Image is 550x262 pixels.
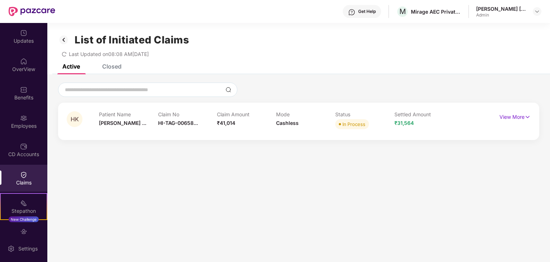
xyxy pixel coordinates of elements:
[16,245,40,252] div: Settings
[499,111,531,121] p: View More
[99,111,158,117] p: Patient Name
[399,7,406,16] span: M
[20,29,27,37] img: svg+xml;base64,PHN2ZyBpZD0iVXBkYXRlZCIgeG1sbnM9Imh0dHA6Ly93d3cudzMub3JnLzIwMDAvc3ZnIiB3aWR0aD0iMj...
[20,200,27,207] img: svg+xml;base64,PHN2ZyB4bWxucz0iaHR0cDovL3d3dy53My5vcmcvMjAwMC9zdmciIHdpZHRoPSIyMSIgaGVpZ2h0PSIyMC...
[217,120,235,126] span: ₹41,014
[217,111,276,117] p: Claim Amount
[226,87,231,93] img: svg+xml;base64,PHN2ZyBpZD0iU2VhcmNoLTMyeDMyIiB4bWxucz0iaHR0cDovL3d3dy53My5vcmcvMjAwMC9zdmciIHdpZH...
[58,34,70,46] img: svg+xml;base64,PHN2ZyB3aWR0aD0iMzIiIGhlaWdodD0iMzIiIHZpZXdCb3g9IjAgMCAzMiAzMiIgZmlsbD0ibm9uZSIgeG...
[9,7,55,16] img: New Pazcare Logo
[476,5,526,12] div: [PERSON_NAME] [PERSON_NAME]
[394,111,454,117] p: Settled Amount
[158,111,217,117] p: Claim No
[20,58,27,65] img: svg+xml;base64,PHN2ZyBpZD0iSG9tZSIgeG1sbnM9Imh0dHA6Ly93d3cudzMub3JnLzIwMDAvc3ZnIiB3aWR0aD0iMjAiIG...
[411,8,461,15] div: Mirage AEC Private Limited
[158,120,198,126] span: HI-TAG-00658...
[534,9,540,14] img: svg+xml;base64,PHN2ZyBpZD0iRHJvcGRvd24tMzJ4MzIiIHhtbG5zPSJodHRwOi8vd3d3LnczLm9yZy8yMDAwL3N2ZyIgd2...
[20,114,27,122] img: svg+xml;base64,PHN2ZyBpZD0iRW1wbG95ZWVzIiB4bWxucz0iaHR0cDovL3d3dy53My5vcmcvMjAwMC9zdmciIHdpZHRoPS...
[20,171,27,178] img: svg+xml;base64,PHN2ZyBpZD0iQ2xhaW0iIHhtbG5zPSJodHRwOi8vd3d3LnczLm9yZy8yMDAwL3N2ZyIgd2lkdGg9IjIwIi...
[8,245,15,252] img: svg+xml;base64,PHN2ZyBpZD0iU2V0dGluZy0yMHgyMCIgeG1sbnM9Imh0dHA6Ly93d3cudzMub3JnLzIwMDAvc3ZnIiB3aW...
[9,216,39,222] div: New Challenge
[20,143,27,150] img: svg+xml;base64,PHN2ZyBpZD0iQ0RfQWNjb3VudHMiIGRhdGEtbmFtZT0iQ0QgQWNjb3VudHMiIHhtbG5zPSJodHRwOi8vd3...
[358,9,376,14] div: Get Help
[69,51,149,57] span: Last Updated on 08:08 AM[DATE]
[20,86,27,93] img: svg+xml;base64,PHN2ZyBpZD0iQmVuZWZpdHMiIHhtbG5zPSJodHRwOi8vd3d3LnczLm9yZy8yMDAwL3N2ZyIgd2lkdGg9Ij...
[335,111,394,117] p: Status
[394,120,414,126] span: ₹31,564
[102,63,122,70] div: Closed
[342,121,365,128] div: In Process
[1,207,47,215] div: Stepathon
[276,111,335,117] p: Mode
[525,113,531,121] img: svg+xml;base64,PHN2ZyB4bWxucz0iaHR0cDovL3d3dy53My5vcmcvMjAwMC9zdmciIHdpZHRoPSIxNyIgaGVpZ2h0PSIxNy...
[71,116,79,122] span: HK
[62,51,67,57] span: redo
[99,120,146,126] span: [PERSON_NAME] ...
[348,9,355,16] img: svg+xml;base64,PHN2ZyBpZD0iSGVscC0zMngzMiIgeG1sbnM9Imh0dHA6Ly93d3cudzMub3JnLzIwMDAvc3ZnIiB3aWR0aD...
[75,34,189,46] h1: List of Initiated Claims
[62,63,80,70] div: Active
[276,120,299,126] span: Cashless
[476,12,526,18] div: Admin
[20,228,27,235] img: svg+xml;base64,PHN2ZyBpZD0iRW5kb3JzZW1lbnRzIiB4bWxucz0iaHR0cDovL3d3dy53My5vcmcvMjAwMC9zdmciIHdpZH...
